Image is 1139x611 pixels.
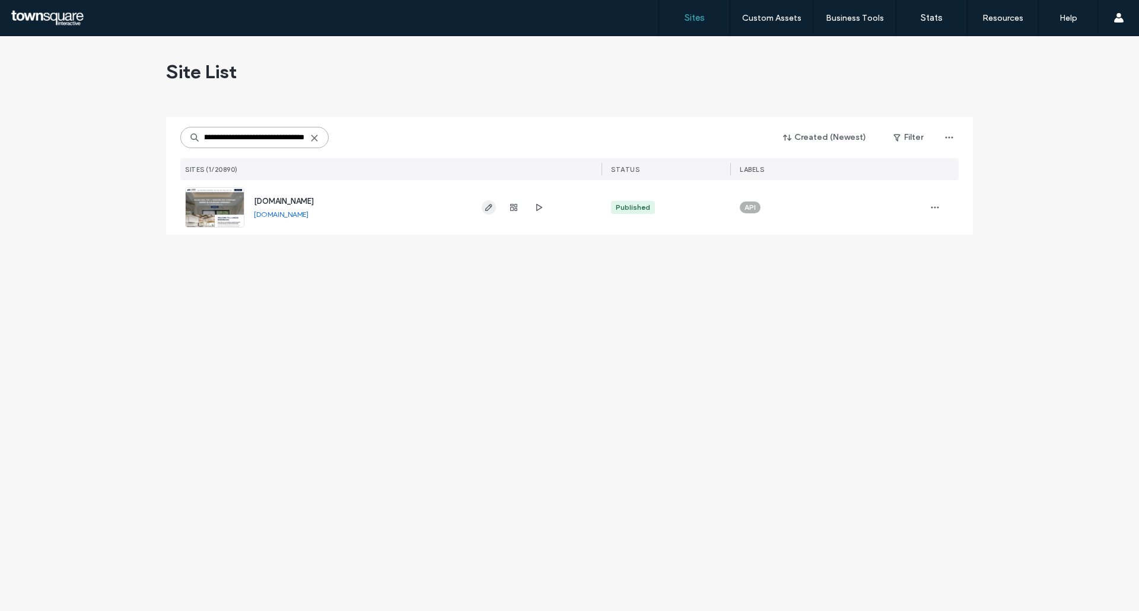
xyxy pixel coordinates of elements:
[166,60,237,84] span: Site List
[745,202,756,213] span: API
[826,13,884,23] label: Business Tools
[185,165,238,174] span: SITES (1/20890)
[254,210,308,219] a: [DOMAIN_NAME]
[740,165,764,174] span: LABELS
[773,128,877,147] button: Created (Newest)
[982,13,1023,23] label: Resources
[616,202,650,213] div: Published
[27,8,51,19] span: Help
[254,197,314,206] a: [DOMAIN_NAME]
[1060,13,1077,23] label: Help
[882,128,935,147] button: Filter
[611,165,640,174] span: STATUS
[921,12,943,23] label: Stats
[685,12,705,23] label: Sites
[742,13,801,23] label: Custom Assets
